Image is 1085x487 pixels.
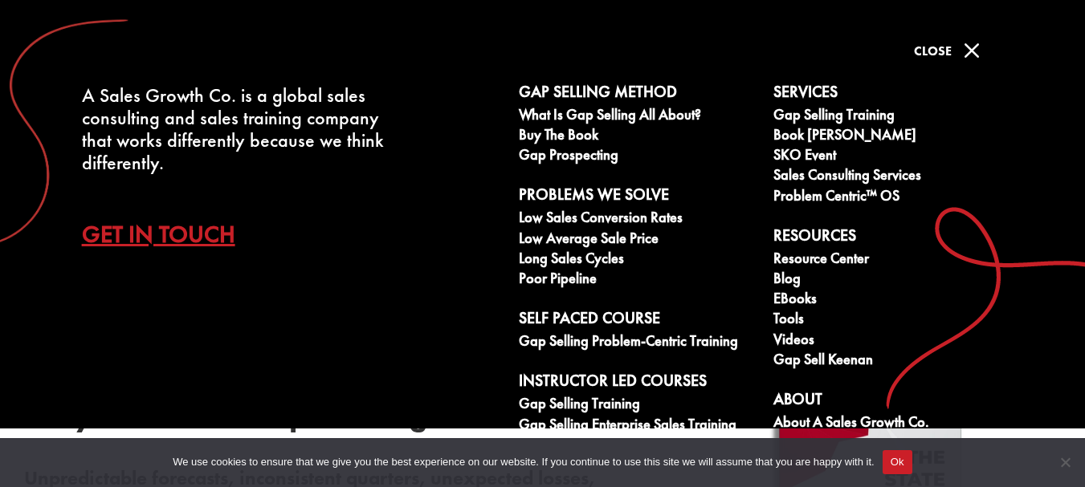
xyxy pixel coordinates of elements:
a: Poor Pipeline [519,270,756,290]
a: Get In Touch [82,206,259,262]
a: Gap Selling Training [519,396,756,416]
a: Resources [773,226,1010,250]
a: Book [PERSON_NAME] [773,127,1010,147]
span: No [1057,454,1073,470]
a: Services [773,83,1010,107]
div: A Sales Growth Co. is a global sales consulting and sales training company that works differently... [82,84,397,174]
span: M [956,34,988,67]
a: Gap Selling Enterprise Sales Training [519,416,756,436]
a: Problems We Solve [519,185,756,209]
a: Gap Prospecting [519,147,756,167]
a: Tools [773,310,1010,331]
span: Close [914,43,952,59]
a: Low Average Sale Price [519,230,756,250]
a: About [773,390,1010,414]
a: About A Sales Growth Co. [773,414,1010,434]
a: Self Paced Course [519,309,756,333]
a: Gap Selling Training [773,107,1010,127]
a: Sales Consulting Services [773,167,1010,187]
a: Long Sales Cycles [519,250,756,270]
a: Problem Centric™ OS [773,188,1010,208]
a: Instructor Led Courses [519,371,756,396]
span: We use cookies to ensure that we give you the best experience on our website. If you continue to ... [173,454,874,470]
a: Resource Center [773,250,1010,270]
button: Ok [883,450,912,474]
a: Videos [773,331,1010,351]
a: Blog [773,270,1010,290]
a: SKO Event [773,147,1010,167]
a: Gap Selling Method [519,83,756,107]
a: Gap Selling Problem-Centric Training [519,333,756,353]
a: Gap Sell Keenan [773,351,1010,371]
a: eBooks [773,290,1010,310]
a: Low Sales Conversion Rates [519,209,756,229]
a: What is Gap Selling all about? [519,107,756,127]
a: Buy The Book [519,127,756,147]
